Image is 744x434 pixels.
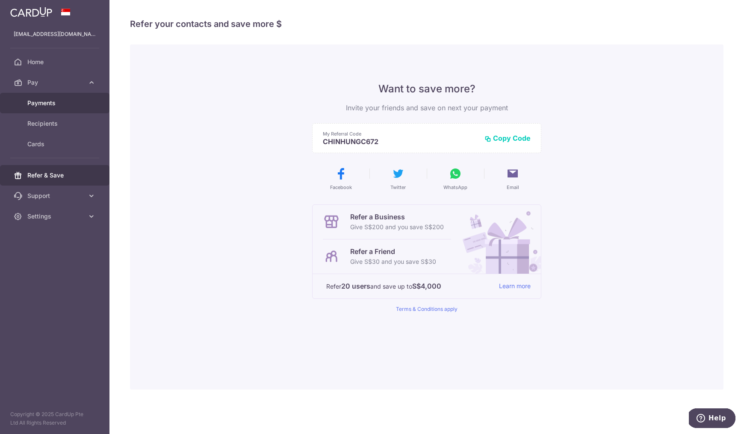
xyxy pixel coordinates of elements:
[323,130,478,137] p: My Referral Code
[341,281,370,291] strong: 20 users
[487,167,538,191] button: Email
[373,167,423,191] button: Twitter
[27,192,84,200] span: Support
[10,7,52,17] img: CardUp
[27,99,84,107] span: Payments
[20,6,37,14] span: Help
[27,58,84,66] span: Home
[130,17,723,31] h4: Refer your contacts and save more $
[443,184,467,191] span: WhatsApp
[323,137,478,146] p: CHINHUNGC672
[484,134,531,142] button: Copy Code
[27,212,84,221] span: Settings
[27,78,84,87] span: Pay
[430,167,481,191] button: WhatsApp
[507,184,519,191] span: Email
[390,184,406,191] span: Twitter
[455,205,541,274] img: Refer
[330,184,352,191] span: Facebook
[689,408,735,430] iframe: Opens a widget where you can find more information
[326,281,492,292] p: Refer and save up to
[312,82,541,96] p: Want to save more?
[27,171,84,180] span: Refer & Save
[316,167,366,191] button: Facebook
[27,119,84,128] span: Recipients
[350,257,436,267] p: Give S$30 and you save S$30
[27,140,84,148] span: Cards
[350,212,444,222] p: Refer a Business
[396,306,458,312] a: Terms & Conditions apply
[499,281,531,292] a: Learn more
[412,281,441,291] strong: S$4,000
[312,103,541,113] p: Invite your friends and save on next your payment
[350,222,444,232] p: Give S$200 and you save S$200
[14,30,96,38] p: [EMAIL_ADDRESS][DOMAIN_NAME]
[350,246,436,257] p: Refer a Friend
